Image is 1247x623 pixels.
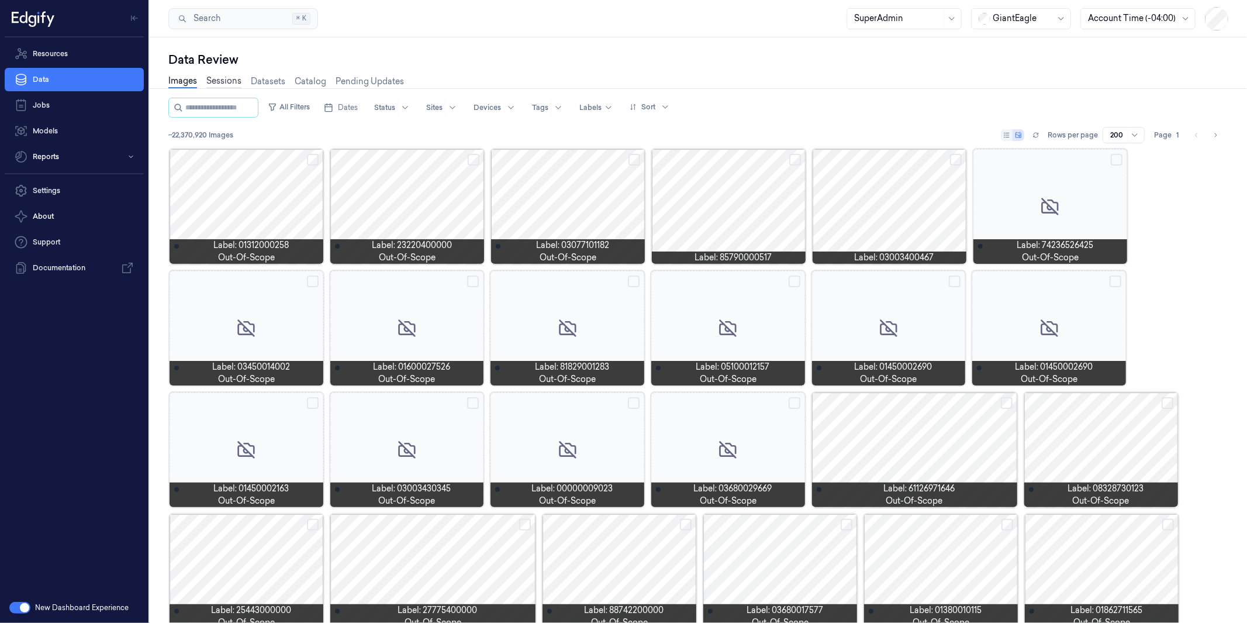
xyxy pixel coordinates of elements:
button: All Filters [263,98,315,116]
span: out-of-scope [1021,373,1077,385]
span: out-of-scope [379,252,436,264]
span: Dates [338,102,358,113]
a: Settings [5,179,144,202]
button: Select row [467,276,479,287]
button: Reports [5,145,144,168]
a: Datasets [251,75,285,88]
span: Label: 03680017577 [747,604,823,617]
button: Go to next page [1207,127,1224,143]
button: Select row [841,519,852,531]
span: out-of-scope [700,373,757,385]
span: out-of-scope [378,373,435,385]
a: Images [168,75,197,88]
span: Label: 74236526425 [1017,239,1093,252]
div: Data Review [168,51,1228,68]
button: Select row [789,276,800,287]
a: Catalog [295,75,326,88]
span: Label: 61126971646 [883,483,955,495]
span: Label: 23220400000 [372,239,452,252]
button: Select row [789,397,800,409]
span: out-of-scope [539,373,596,385]
span: Label: 03077101182 [536,239,609,252]
a: Support [5,230,144,254]
span: Label: 01450002690 [854,361,932,373]
button: Select row [949,276,961,287]
button: Select row [519,519,531,531]
button: Select row [1001,519,1013,531]
button: Select row [1111,154,1122,166]
a: Data [5,68,144,91]
span: out-of-scope [1022,252,1079,264]
button: About [5,205,144,228]
button: Select row [628,397,640,409]
p: Rows per page [1048,130,1098,140]
span: out-of-scope [218,495,275,507]
span: ~22,370,920 Images [168,130,233,140]
button: Select row [680,519,692,531]
button: Select row [307,276,319,287]
button: Select row [468,154,479,166]
span: Label: 05100012157 [696,361,769,373]
nav: pagination [1189,127,1224,143]
span: Search [189,12,220,25]
button: Select row [307,397,319,409]
button: Select row [307,154,319,166]
a: Documentation [5,256,144,280]
button: Select row [467,397,479,409]
span: out-of-scope [700,495,757,507]
span: Label: 01862711565 [1070,604,1142,617]
span: Label: 01450002163 [213,483,289,495]
span: Label: 01380010115 [910,604,982,617]
button: Select row [307,519,319,531]
button: Select row [1162,519,1174,531]
a: Models [5,119,144,143]
button: Search⌘K [168,8,318,29]
span: out-of-scope [218,252,275,264]
span: out-of-scope [540,252,596,264]
span: out-of-scope [860,373,917,385]
a: Sessions [206,75,241,88]
button: Dates [319,98,362,117]
button: Select row [950,154,962,166]
span: Page [1154,130,1172,140]
span: out-of-scope [218,373,275,385]
span: out-of-scope [886,495,943,507]
span: out-of-scope [1073,495,1129,507]
span: Label: 00000009023 [531,483,613,495]
span: out-of-scope [539,495,596,507]
span: Label: 88742200000 [585,604,664,617]
span: Label: 03450014002 [212,361,290,373]
button: Select row [1162,397,1173,409]
span: Label: 25443000000 [211,604,291,617]
span: Label: 85790000517 [695,252,772,264]
span: Label: 27775400000 [398,604,478,617]
a: Pending Updates [336,75,404,88]
button: Select row [628,154,640,166]
span: Label: 01312000258 [213,239,289,252]
span: Label: 03680029669 [693,483,772,495]
span: 1 [1176,130,1179,140]
button: Select row [789,154,801,166]
span: Label: 01600027526 [373,361,450,373]
a: Resources [5,42,144,66]
span: Label: 03003430345 [372,483,451,495]
button: Select row [1001,397,1013,409]
span: Label: 08328730123 [1068,483,1144,495]
a: Jobs [5,94,144,117]
button: Select row [1110,276,1121,287]
button: Select row [628,276,640,287]
span: Label: 01450002690 [1015,361,1093,373]
span: out-of-scope [378,495,435,507]
span: Label: 81829001283 [535,361,609,373]
span: Label: 03003400467 [855,252,934,264]
button: Toggle Navigation [125,9,144,27]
